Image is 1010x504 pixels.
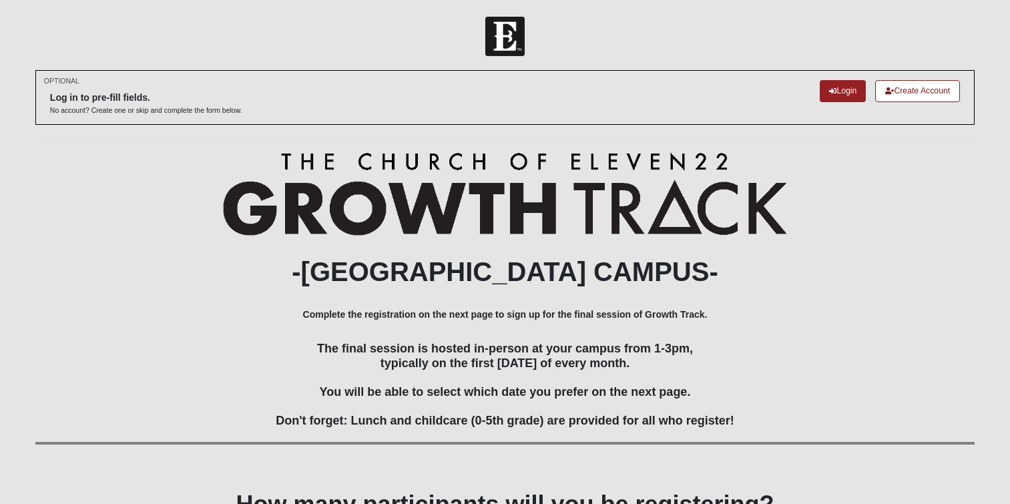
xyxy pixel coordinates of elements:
a: Create Account [875,80,960,102]
p: No account? Create one or skip and complete the form below. [50,105,242,115]
img: Growth Track Logo [223,152,786,236]
span: The final session is hosted in-person at your campus from 1-3pm, [317,342,693,355]
span: Don't forget: Lunch and childcare (0-5th grade) are provided for all who register! [276,414,734,427]
span: You will be able to select which date you prefer on the next page. [320,385,691,399]
span: typically on the first [DATE] of every month. [381,356,630,370]
h6: Log in to pre-fill fields. [50,92,242,103]
b: Complete the registration on the next page to sign up for the final session of Growth Track. [303,309,708,320]
small: OPTIONAL [44,76,79,86]
b: -[GEOGRAPHIC_DATA] CAMPUS- [292,257,718,286]
a: Login [820,80,866,102]
img: Church of Eleven22 Logo [485,17,525,56]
